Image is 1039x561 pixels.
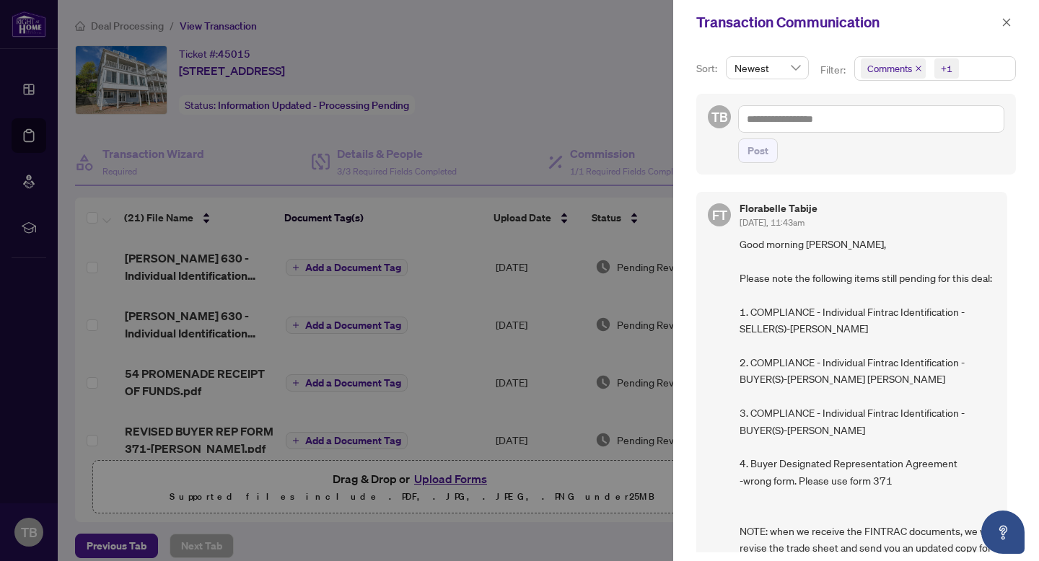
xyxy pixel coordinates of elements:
span: FT [712,205,727,225]
span: Comments [861,58,926,79]
h5: Florabelle Tabije [740,203,817,213]
span: Comments [867,61,912,76]
button: Open asap [981,511,1025,554]
span: TB [711,107,728,127]
div: +1 [941,61,952,76]
span: [DATE], 11:43am [740,217,805,228]
span: close [915,65,922,72]
p: Sort: [696,61,720,76]
button: Post [738,138,778,163]
span: Newest [735,57,800,79]
p: Filter: [820,62,848,78]
div: Transaction Communication [696,12,997,33]
span: close [1001,17,1012,27]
